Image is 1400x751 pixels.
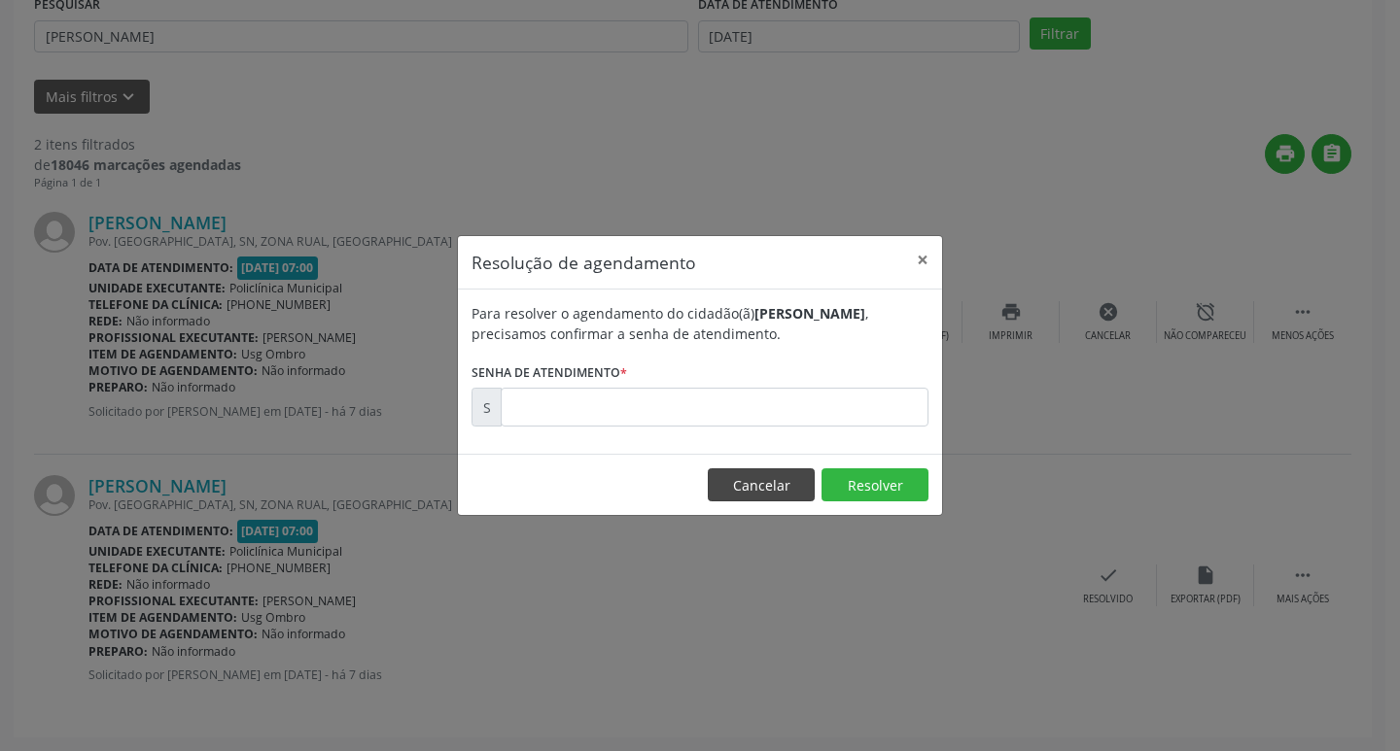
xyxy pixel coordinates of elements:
div: S [472,388,502,427]
button: Resolver [822,468,928,501]
div: Para resolver o agendamento do cidadão(ã) , precisamos confirmar a senha de atendimento. [472,303,928,344]
b: [PERSON_NAME] [754,304,865,323]
label: Senha de atendimento [472,358,627,388]
button: Close [903,236,942,284]
button: Cancelar [708,468,815,501]
h5: Resolução de agendamento [472,250,696,275]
